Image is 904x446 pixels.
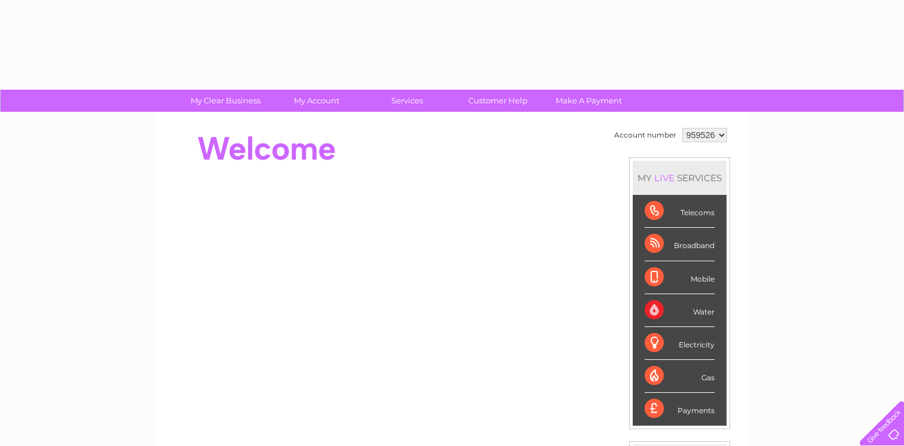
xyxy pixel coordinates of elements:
[611,125,679,145] td: Account number
[652,172,677,184] div: LIVE
[176,90,275,112] a: My Clear Business
[645,228,715,261] div: Broadband
[267,90,366,112] a: My Account
[645,393,715,425] div: Payments
[540,90,638,112] a: Make A Payment
[645,294,715,327] div: Water
[633,161,727,195] div: MY SERVICES
[645,327,715,360] div: Electricity
[645,261,715,294] div: Mobile
[449,90,547,112] a: Customer Help
[358,90,456,112] a: Services
[645,360,715,393] div: Gas
[645,195,715,228] div: Telecoms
